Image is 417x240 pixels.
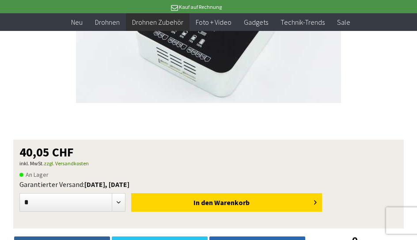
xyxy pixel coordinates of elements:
[95,18,120,27] span: Drohnen
[196,18,231,27] span: Foto + Video
[244,18,268,27] span: Gadgets
[19,158,398,169] p: inkl. MwSt.
[131,193,322,212] button: In den Warenkorb
[19,180,398,189] div: Garantierter Versand:
[331,13,356,31] a: Sale
[65,13,89,31] a: Neu
[44,160,89,167] a: zzgl. Versandkosten
[281,18,325,27] span: Technik-Trends
[84,180,129,189] b: [DATE], [DATE]
[238,13,274,31] a: Gadgets
[337,18,350,27] span: Sale
[89,13,126,31] a: Drohnen
[126,13,190,31] a: Drohnen Zubehör
[190,13,238,31] a: Foto + Video
[214,198,250,207] span: Warenkorb
[19,146,74,158] span: 40,05 CHF
[19,169,49,180] span: An Lager
[132,18,183,27] span: Drohnen Zubehör
[193,198,213,207] span: In den
[274,13,331,31] a: Technik-Trends
[71,18,83,27] span: Neu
